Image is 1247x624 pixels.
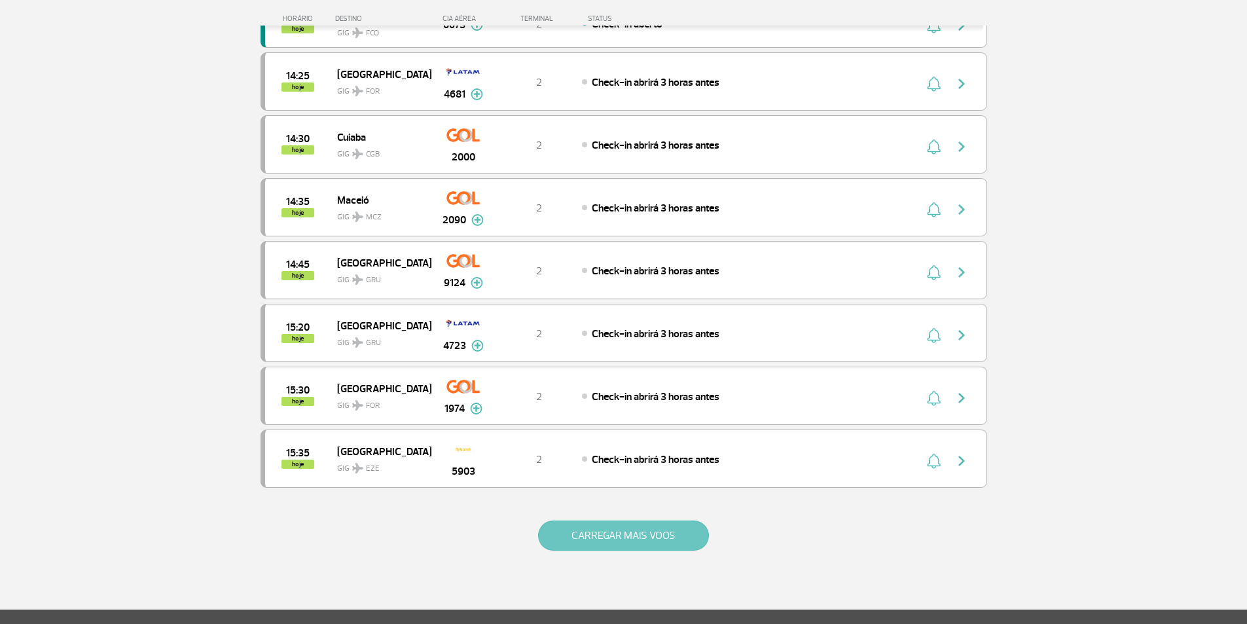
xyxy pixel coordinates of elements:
[335,14,431,23] div: DESTINO
[366,400,380,412] span: FOR
[352,28,363,38] img: destiny_airplane.svg
[366,149,380,160] span: CGB
[471,340,484,352] img: mais-info-painel-voo.svg
[337,443,421,460] span: [GEOGRAPHIC_DATA]
[337,79,421,98] span: GIG
[352,149,363,159] img: destiny_airplane.svg
[954,390,969,406] img: seta-direita-painel-voo.svg
[927,139,941,155] img: sino-painel-voo.svg
[281,334,314,343] span: hoje
[352,337,363,348] img: destiny_airplane.svg
[471,277,483,289] img: mais-info-painel-voo.svg
[366,337,381,349] span: GRU
[366,274,381,286] span: GRU
[366,28,379,39] span: FCO
[444,275,465,291] span: 9124
[927,390,941,406] img: sino-painel-voo.svg
[286,386,310,395] span: 2025-09-25 15:30:00
[536,390,542,403] span: 2
[592,390,719,403] span: Check-in abrirá 3 horas antes
[536,327,542,340] span: 2
[592,327,719,340] span: Check-in abrirá 3 horas antes
[592,139,719,152] span: Check-in abrirá 3 horas antes
[286,197,310,206] span: 2025-09-25 14:35:00
[592,202,719,215] span: Check-in abrirá 3 horas antes
[452,149,475,165] span: 2000
[281,145,314,155] span: hoje
[443,338,466,354] span: 4723
[366,86,380,98] span: FOR
[954,265,969,280] img: seta-direita-painel-voo.svg
[286,260,310,269] span: 2025-09-25 14:45:00
[538,521,709,551] button: CARREGAR MAIS VOOS
[470,403,482,414] img: mais-info-painel-voo.svg
[927,265,941,280] img: sino-painel-voo.svg
[337,393,421,412] span: GIG
[337,380,421,397] span: [GEOGRAPHIC_DATA]
[286,323,310,332] span: 2025-09-25 15:20:00
[536,76,542,89] span: 2
[536,453,542,466] span: 2
[281,460,314,469] span: hoje
[431,14,496,23] div: CIA AÉREA
[337,330,421,349] span: GIG
[496,14,581,23] div: TERMINAL
[443,212,466,228] span: 2090
[337,204,421,223] span: GIG
[337,267,421,286] span: GIG
[281,83,314,92] span: hoje
[592,265,719,278] span: Check-in abrirá 3 horas antes
[536,139,542,152] span: 2
[954,202,969,217] img: seta-direita-painel-voo.svg
[337,191,421,208] span: Maceió
[281,208,314,217] span: hoje
[927,76,941,92] img: sino-painel-voo.svg
[452,464,475,479] span: 5903
[954,76,969,92] img: seta-direita-painel-voo.svg
[281,271,314,280] span: hoje
[444,401,465,416] span: 1974
[352,463,363,473] img: destiny_airplane.svg
[927,202,941,217] img: sino-painel-voo.svg
[592,76,719,89] span: Check-in abrirá 3 horas antes
[337,456,421,475] span: GIG
[286,134,310,143] span: 2025-09-25 14:30:00
[954,453,969,469] img: seta-direita-painel-voo.svg
[471,214,484,226] img: mais-info-painel-voo.svg
[471,88,483,100] img: mais-info-painel-voo.svg
[352,211,363,222] img: destiny_airplane.svg
[337,254,421,271] span: [GEOGRAPHIC_DATA]
[352,86,363,96] img: destiny_airplane.svg
[954,139,969,155] img: seta-direita-painel-voo.svg
[352,274,363,285] img: destiny_airplane.svg
[281,397,314,406] span: hoje
[366,211,382,223] span: MCZ
[337,128,421,145] span: Cuiaba
[264,14,336,23] div: HORÁRIO
[366,463,380,475] span: EZE
[286,71,310,81] span: 2025-09-25 14:25:00
[337,317,421,334] span: [GEOGRAPHIC_DATA]
[337,65,421,83] span: [GEOGRAPHIC_DATA]
[286,449,310,458] span: 2025-09-25 15:35:00
[592,453,719,466] span: Check-in abrirá 3 horas antes
[352,400,363,411] img: destiny_airplane.svg
[536,265,542,278] span: 2
[927,453,941,469] img: sino-painel-voo.svg
[337,141,421,160] span: GIG
[954,327,969,343] img: seta-direita-painel-voo.svg
[581,14,688,23] div: STATUS
[444,86,465,102] span: 4681
[536,202,542,215] span: 2
[927,327,941,343] img: sino-painel-voo.svg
